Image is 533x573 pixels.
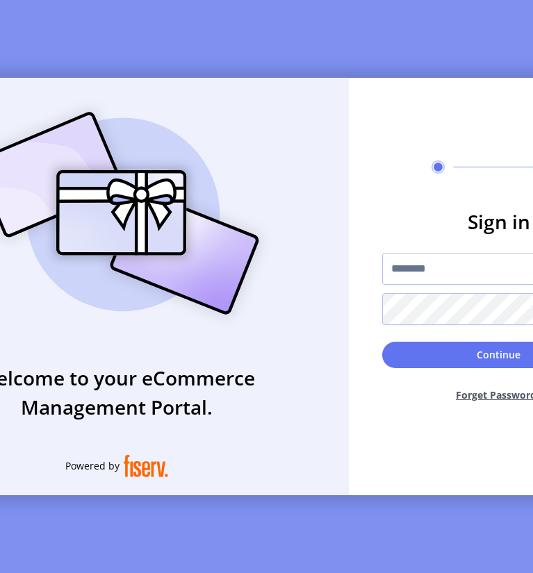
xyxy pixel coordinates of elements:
[65,458,120,473] span: Powered by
